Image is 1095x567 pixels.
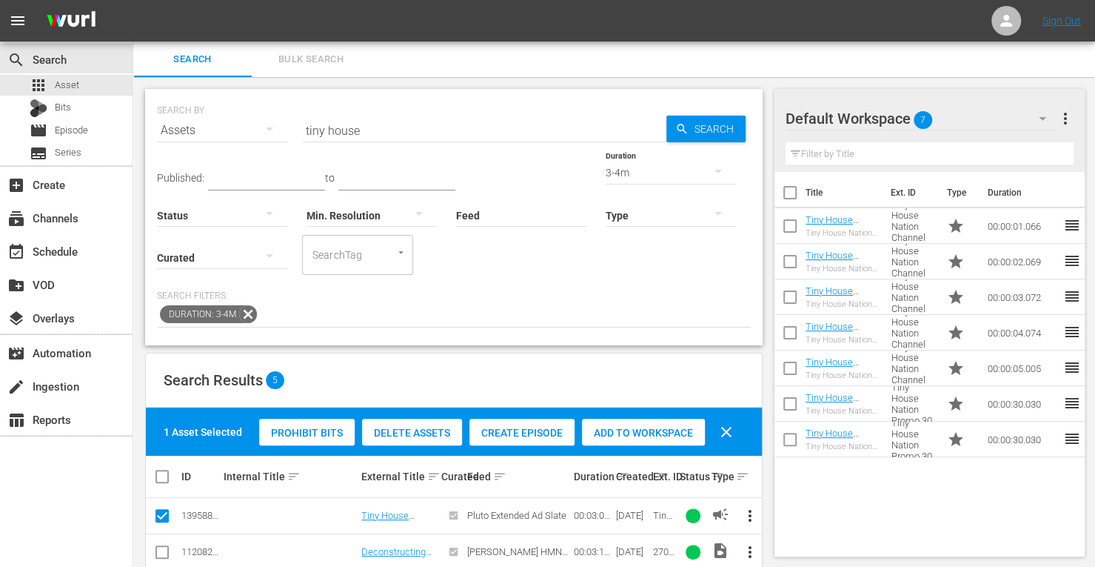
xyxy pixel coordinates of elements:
span: Series [55,145,81,160]
div: 00:03:18.565 [573,546,611,557]
button: Open [394,245,408,259]
span: Promo [946,324,964,342]
span: Automation [7,345,25,362]
div: ID [181,471,219,483]
div: Tiny House Nation Channel ID Refresh 1 [806,228,879,238]
span: Bits [55,100,71,115]
span: 5 [266,371,284,389]
div: Duration [573,468,611,485]
div: Default Workspace [786,98,1061,139]
div: Tiny House Nation Channel ID Refresh 3 [806,299,879,309]
a: Sign Out [1042,15,1081,27]
p: Search Filters: [157,290,751,302]
span: sort [427,470,441,483]
span: Delete Assets [362,427,462,439]
span: Promo [946,431,964,448]
td: 00:00:04.074 [981,315,1062,351]
td: Tiny House Nation Promo 30 [885,386,940,422]
td: Tiny House Nation Channel ID 5 [885,351,940,386]
img: ans4CAIJ8jUAAAAAAAAAAAAAAAAAAAAAAAAgQb4GAAAAAAAAAAAAAAAAAAAAAAAAJMjXAAAAAAAAAAAAAAAAAAAAAAAAgAT5G... [36,4,107,39]
button: Search [666,116,746,142]
div: External Title [361,468,436,485]
span: Series [30,145,47,162]
span: more_vert [741,507,759,525]
span: Promo [946,288,964,306]
td: 00:00:30.030 [981,422,1062,457]
span: Channels [7,210,25,228]
div: Ext. ID [653,471,675,483]
td: 00:00:02.069 [981,244,1062,279]
span: AD [711,505,729,523]
td: 00:00:03.072 [981,279,1062,315]
div: 3-4m [606,152,736,193]
div: 112082284 [181,546,219,557]
td: Tiny House Nation Promo 30 [885,422,940,457]
th: Duration [978,172,1067,213]
div: 139588681 [181,510,219,521]
td: Tiny House Nation Channel ID 2 [885,244,940,279]
td: 00:00:01.066 [981,208,1062,244]
span: Duration: 3-4m [160,305,239,323]
button: clear [709,414,744,450]
span: Search [7,51,25,69]
span: more_vert [741,543,759,561]
span: menu [9,12,27,30]
a: Tiny House Nation Channel ID Refresh 4 [806,321,869,354]
th: Title [806,172,882,213]
div: Internal Title [224,468,357,485]
th: Type [937,172,978,213]
span: reorder [1062,430,1080,448]
button: Delete Assets [362,419,462,445]
span: clear [717,423,735,441]
span: reorder [1062,288,1080,305]
span: sort [493,470,506,483]
span: Episode [55,123,88,138]
div: 00:03:00.180 [573,510,611,521]
span: Search [689,116,746,142]
span: Asset [55,78,79,93]
span: Prohibit Bits [259,427,355,439]
span: Asset [30,76,47,94]
a: Tiny House Nation Channel ID Refresh 2 [806,250,869,283]
span: Create Episode [469,427,575,439]
span: Video [711,542,729,560]
span: Published: [157,172,204,184]
a: Tiny House Nation You Can Do It Promo 30 [806,392,870,425]
span: Overlays [7,310,25,328]
div: Feed [467,468,569,485]
td: Tiny House Nation Channel ID 4 [885,315,940,351]
td: Tiny House Nation Channel ID 1 [885,208,940,244]
span: Promo [946,395,964,413]
span: Ingestion [7,378,25,396]
span: Pluto Extended Ad Slate [467,510,566,521]
span: to [325,172,335,184]
span: reorder [1062,323,1080,341]
span: Schedule [7,243,25,261]
span: Promo [946,217,964,235]
span: Search Results [164,371,263,389]
button: more_vert [732,498,768,534]
div: Tiny House Nation Channel ID Refresh 5 [806,371,879,380]
td: 00:00:30.030 [981,386,1062,422]
a: Tiny House Nation The Revel Promo 30 [806,428,877,461]
span: VOD [7,276,25,294]
span: 7 [914,105,932,136]
span: reorder [1062,394,1080,412]
div: Tiny House Nation Channel ID Refresh 4 [806,335,879,345]
span: Bulk Search [261,51,361,68]
span: Create [7,176,25,194]
div: Curated [441,471,463,483]
div: Type [711,468,728,485]
span: reorder [1062,216,1080,234]
th: Ext. ID [882,172,937,213]
div: Status [679,468,706,485]
td: Tiny House Nation Channel ID 3 [885,279,940,315]
div: Tiny House Nation The Revel Promo 30 [806,442,879,451]
button: Prohibit Bits [259,419,355,445]
a: Tiny House Nation Channel ID Refresh 5 [806,357,869,390]
span: Add to Workspace [582,427,705,439]
div: Bits [30,99,47,117]
div: 1 Asset Selected [164,425,242,440]
div: [DATE] [616,546,649,557]
span: Search [142,51,243,68]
